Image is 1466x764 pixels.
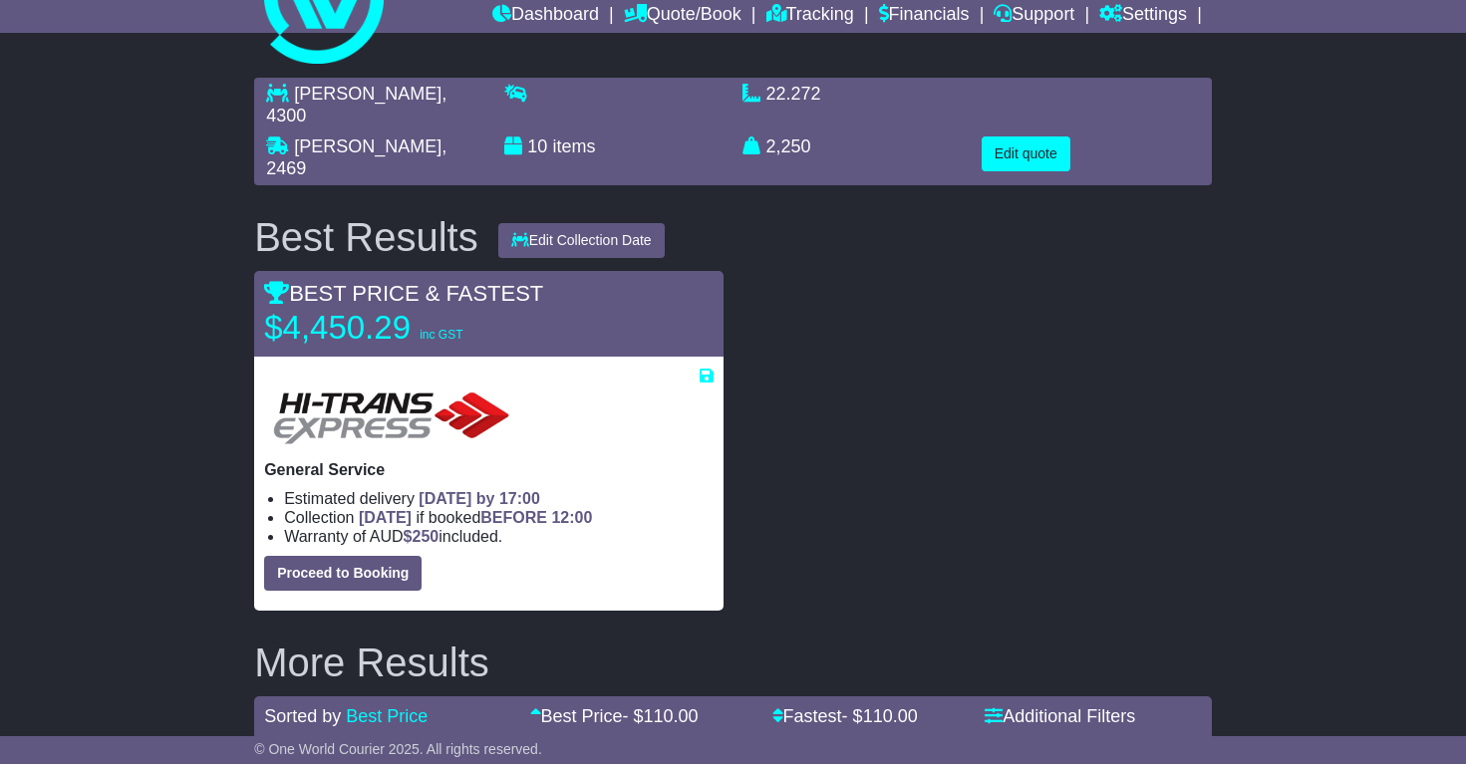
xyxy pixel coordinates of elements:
[404,528,440,545] span: $
[982,136,1070,171] button: Edit quote
[264,460,713,479] p: General Service
[772,706,918,726] a: Fastest- $110.00
[244,215,488,259] div: Best Results
[480,509,547,526] span: BEFORE
[527,136,547,156] span: 10
[644,706,699,726] span: 110.00
[264,281,543,306] span: BEST PRICE & FASTEST
[413,528,440,545] span: 250
[266,84,446,126] span: , 4300
[284,508,713,527] li: Collection
[284,527,713,546] li: Warranty of AUD included.
[264,556,422,591] button: Proceed to Booking
[985,706,1135,726] a: Additional Filters
[284,489,713,508] li: Estimated delivery
[766,136,811,156] span: 2,250
[766,84,821,104] span: 22.272
[530,706,699,726] a: Best Price- $110.00
[264,386,519,450] img: HiTrans: General Service
[498,223,665,258] button: Edit Collection Date
[294,136,441,156] span: [PERSON_NAME]
[551,509,592,526] span: 12:00
[264,706,341,726] span: Sorted by
[552,136,595,156] span: items
[623,706,699,726] span: - $
[294,84,441,104] span: [PERSON_NAME]
[863,706,918,726] span: 110.00
[254,741,542,757] span: © One World Courier 2025. All rights reserved.
[359,509,412,526] span: [DATE]
[420,328,462,342] span: inc GST
[254,640,1212,684] h2: More Results
[359,509,592,526] span: if booked
[842,706,918,726] span: - $
[266,136,446,178] span: , 2469
[264,308,513,348] p: $4,450.29
[419,490,540,507] span: [DATE] by 17:00
[346,706,428,726] a: Best Price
